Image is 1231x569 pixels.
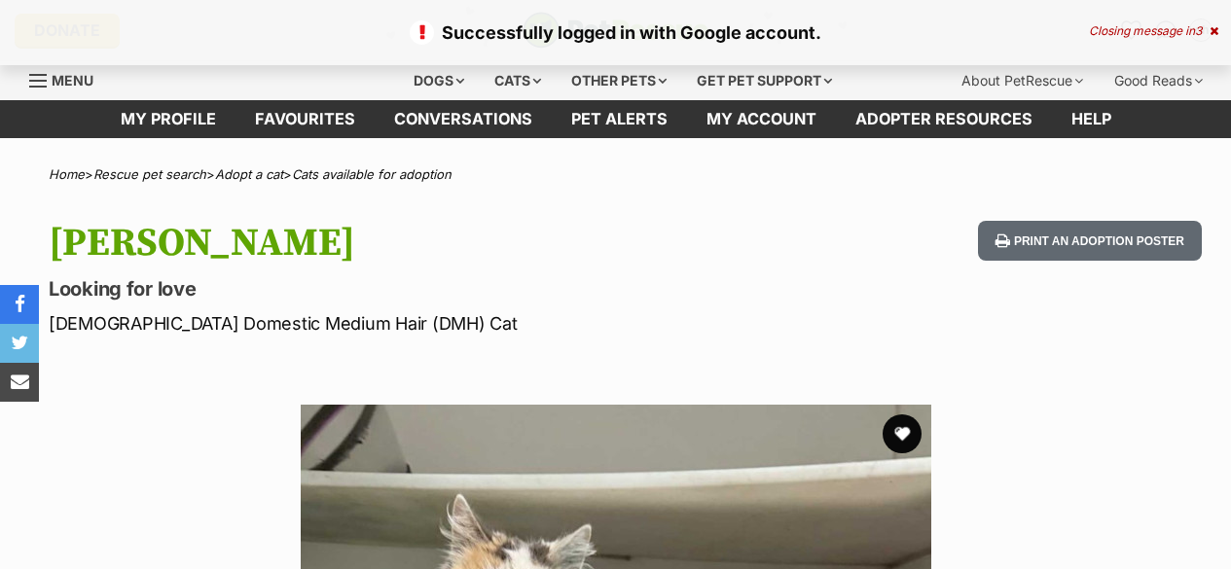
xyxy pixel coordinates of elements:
[552,100,687,138] a: Pet alerts
[1052,100,1131,138] a: Help
[683,61,846,100] div: Get pet support
[883,414,922,453] button: favourite
[948,61,1097,100] div: About PetRescue
[400,61,478,100] div: Dogs
[101,100,235,138] a: My profile
[52,72,93,89] span: Menu
[558,61,680,100] div: Other pets
[49,221,752,266] h1: [PERSON_NAME]
[687,100,836,138] a: My account
[29,61,107,96] a: Menu
[49,275,752,302] p: Looking for love
[1195,23,1202,38] span: 3
[836,100,1052,138] a: Adopter resources
[215,166,283,182] a: Adopt a cat
[375,100,552,138] a: conversations
[481,61,555,100] div: Cats
[93,166,206,182] a: Rescue pet search
[292,166,452,182] a: Cats available for adoption
[1089,24,1218,38] div: Closing message in
[49,310,752,337] p: [DEMOGRAPHIC_DATA] Domestic Medium Hair (DMH) Cat
[235,100,375,138] a: Favourites
[19,19,1212,46] p: Successfully logged in with Google account.
[1101,61,1216,100] div: Good Reads
[978,221,1202,261] button: Print an adoption poster
[49,166,85,182] a: Home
